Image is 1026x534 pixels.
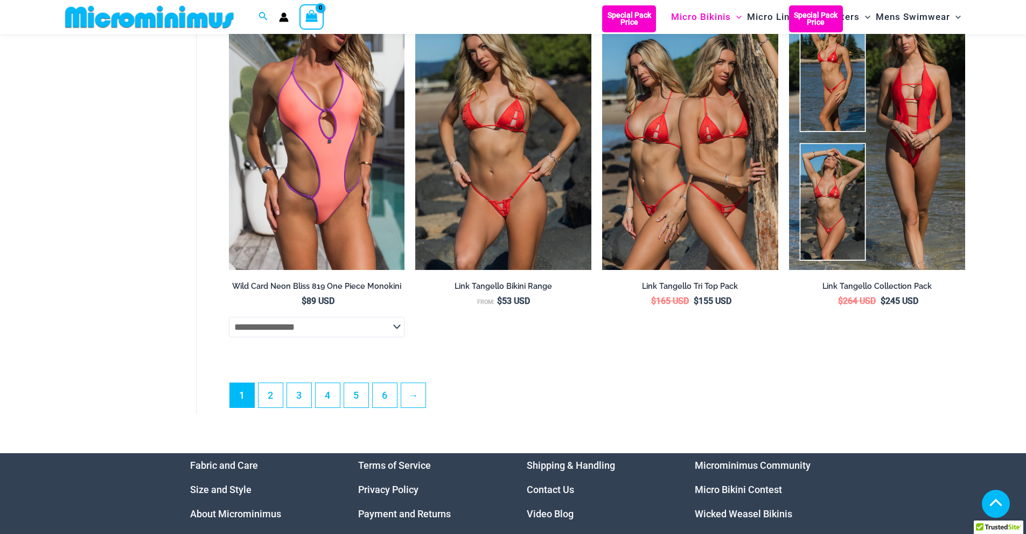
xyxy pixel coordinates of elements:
img: MM SHOP LOGO FLAT [61,5,238,29]
bdi: 165 USD [651,296,689,306]
h2: Link Tangello Bikini Range [415,281,591,292]
a: Link Tangello Tri Top Pack [602,281,778,295]
a: Terms of Service [358,460,431,471]
span: Page 1 [230,383,254,407]
b: Special Pack Price [602,12,656,26]
span: $ [651,296,656,306]
img: Collection Pack [789,5,965,269]
a: Link Tangello Collection Pack [789,281,965,295]
nav: Menu [190,453,332,526]
h2: Link Tangello Collection Pack [789,281,965,292]
a: Payment and Returns [358,508,451,519]
span: Outers [829,3,860,31]
span: From: [477,299,494,306]
a: Micro BikinisMenu ToggleMenu Toggle [668,3,744,31]
a: Page 6 [373,383,397,407]
a: About Microminimus [190,508,281,519]
a: Link Tangello Bikini Range [415,281,591,295]
a: Page 4 [316,383,340,407]
aside: Footer Widget 3 [527,453,668,526]
bdi: 245 USD [881,296,918,306]
a: Page 5 [344,383,368,407]
span: Menu Toggle [950,3,961,31]
span: $ [497,296,502,306]
b: Special Pack Price [789,12,843,26]
a: Link Tangello 3070 Tri Top 4580 Micro 01Link Tangello 8650 One Piece Monokini 12Link Tangello 865... [415,5,591,269]
a: Micro Bikini Contest [695,484,782,495]
span: Menu Toggle [813,3,823,31]
a: Shipping & Handling [527,460,615,471]
nav: Menu [695,453,836,526]
a: OutersMenu ToggleMenu Toggle [826,3,873,31]
span: Menu Toggle [860,3,870,31]
aside: Footer Widget 2 [358,453,500,526]
a: Fabric and Care [190,460,258,471]
nav: Menu [527,453,668,526]
bdi: 53 USD [497,296,530,306]
nav: Site Navigation [667,2,966,32]
aside: Footer Widget 4 [695,453,836,526]
a: Contact Us [527,484,574,495]
nav: Menu [358,453,500,526]
a: Micro LingerieMenu ToggleMenu Toggle [744,3,826,31]
a: Search icon link [259,10,268,24]
span: $ [302,296,306,306]
span: $ [838,296,843,306]
span: Mens Swimwear [876,3,950,31]
span: $ [881,296,885,306]
a: Page 3 [287,383,311,407]
a: Video Blog [527,508,574,519]
a: Collection Pack Collection Pack BCollection Pack B [789,5,965,269]
img: Bikini Pack [602,5,778,269]
a: Wicked Weasel Bikinis [695,508,792,519]
span: Micro Bikinis [671,3,731,31]
a: Bikini Pack Bikini Pack BBikini Pack B [602,5,778,269]
a: Account icon link [279,12,289,22]
nav: Product Pagination [229,383,965,414]
a: Wild Card Neon Bliss 819 One Piece Monokini [229,281,405,295]
a: Microminimus Community [695,460,811,471]
img: Link Tangello 3070 Tri Top 4580 Micro 01 [415,5,591,269]
img: Wild Card Neon Bliss 819 One Piece 04 [229,5,405,269]
a: Privacy Policy [358,484,418,495]
bdi: 89 USD [302,296,334,306]
a: View Shopping Cart, empty [299,4,324,29]
a: Page 2 [259,383,283,407]
a: → [401,383,425,407]
a: Wild Card Neon Bliss 819 One Piece 04Wild Card Neon Bliss 819 One Piece 05Wild Card Neon Bliss 81... [229,5,405,269]
span: Menu Toggle [731,3,742,31]
span: Micro Lingerie [747,3,813,31]
h2: Wild Card Neon Bliss 819 One Piece Monokini [229,281,405,292]
span: $ [694,296,699,306]
bdi: 155 USD [694,296,731,306]
bdi: 264 USD [838,296,876,306]
a: Size and Style [190,484,252,495]
a: Mens SwimwearMenu ToggleMenu Toggle [873,3,964,31]
h2: Link Tangello Tri Top Pack [602,281,778,292]
aside: Footer Widget 1 [190,453,332,526]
